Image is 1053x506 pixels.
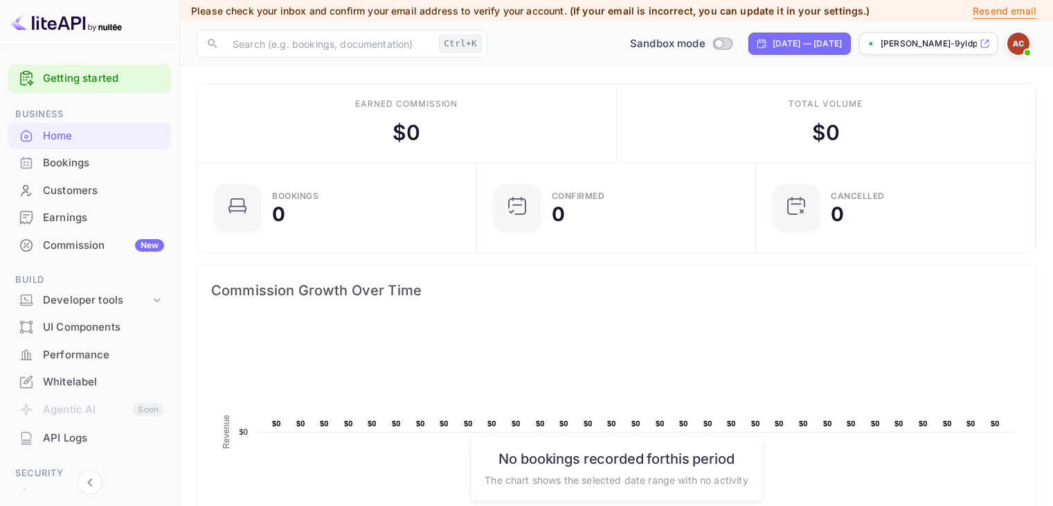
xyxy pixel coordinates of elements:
[8,466,171,481] span: Security
[440,419,449,428] text: $0
[78,470,102,495] button: Collapse navigation
[8,204,171,232] div: Earnings
[43,183,164,199] div: Customers
[871,419,880,428] text: $0
[607,419,616,428] text: $0
[43,155,164,171] div: Bookings
[8,232,171,259] div: CommissionNew
[439,35,482,53] div: Ctrl+K
[630,36,705,52] span: Sandbox mode
[559,419,568,428] text: $0
[272,419,281,428] text: $0
[8,107,171,122] span: Business
[8,369,171,394] a: Whitelabel
[8,204,171,230] a: Earnings
[8,232,171,258] a: CommissionNew
[487,419,496,428] text: $0
[812,117,840,148] div: $ 0
[552,192,605,200] div: Confirmed
[799,419,808,428] text: $0
[831,192,885,200] div: CANCELLED
[368,419,377,428] text: $0
[43,487,164,503] div: Team management
[973,3,1036,19] p: Resend email
[8,314,171,341] div: UI Components
[679,419,688,428] text: $0
[631,419,640,428] text: $0
[43,374,164,390] div: Whitelabel
[43,128,164,144] div: Home
[485,472,748,487] p: The chart shows the selected date range with no activity
[8,425,171,451] a: API Logs
[296,419,305,428] text: $0
[552,204,565,224] div: 0
[656,419,665,428] text: $0
[392,419,401,428] text: $0
[11,11,122,33] img: LiteAPI logo
[881,37,977,50] p: [PERSON_NAME]-9yldp.nuitee....
[8,272,171,288] span: Build
[224,30,433,58] input: Search (e.g. bookings, documentation)
[8,314,171,340] a: UI Components
[320,419,329,428] text: $0
[43,71,164,87] a: Getting started
[43,293,150,308] div: Developer tools
[727,419,736,428] text: $0
[8,123,171,150] div: Home
[344,419,353,428] text: $0
[8,123,171,148] a: Home
[8,425,171,452] div: API Logs
[8,177,171,203] a: Customers
[8,150,171,177] div: Bookings
[416,419,425,428] text: $0
[8,342,171,369] div: Performance
[991,419,1000,428] text: $0
[773,37,842,50] div: [DATE] — [DATE]
[831,204,844,224] div: 0
[8,177,171,204] div: Customers
[8,150,171,175] a: Bookings
[43,430,164,446] div: API Logs
[823,419,832,428] text: $0
[8,288,171,313] div: Developer tools
[775,419,784,428] text: $0
[536,419,545,428] text: $0
[43,210,164,226] div: Earnings
[8,342,171,367] a: Performance
[943,419,952,428] text: $0
[43,238,164,254] div: Commission
[1007,33,1029,55] img: Aldo Coy
[919,419,928,428] text: $0
[966,419,975,428] text: $0
[570,5,870,17] span: (If your email is incorrect, you can update it in your settings.)
[464,419,473,428] text: $0
[8,369,171,396] div: Whitelabel
[191,5,567,17] span: Please check your inbox and confirm your email address to verify your account.
[8,64,171,93] div: Getting started
[43,320,164,335] div: UI Components
[703,419,712,428] text: $0
[222,415,231,448] text: Revenue
[789,98,863,110] div: Total volume
[239,428,248,436] text: $0
[847,419,856,428] text: $0
[355,98,458,110] div: Earned commission
[135,239,164,252] div: New
[393,117,420,148] div: $ 0
[485,450,748,466] h6: No bookings recorded for this period
[894,419,903,428] text: $0
[43,347,164,363] div: Performance
[751,419,760,428] text: $0
[211,279,1022,302] span: Commission Growth Over Time
[272,204,285,224] div: 0
[624,36,737,52] div: Switch to Production mode
[272,192,318,200] div: Bookings
[512,419,521,428] text: $0
[584,419,593,428] text: $0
